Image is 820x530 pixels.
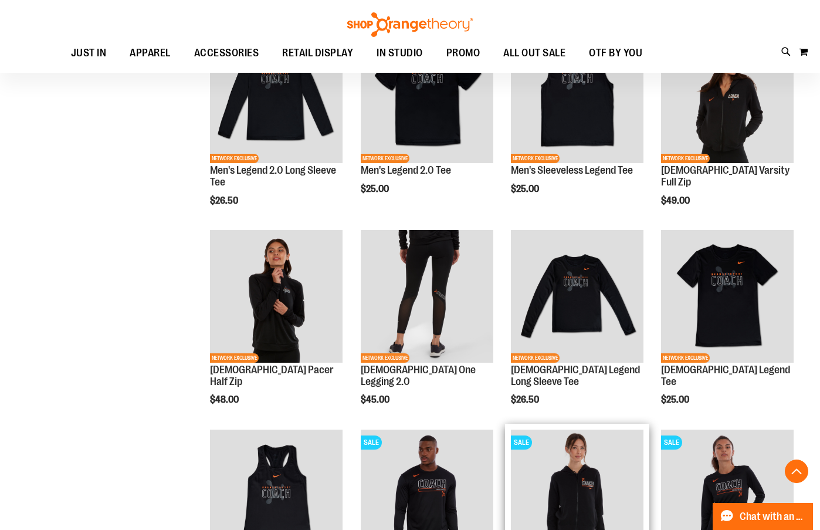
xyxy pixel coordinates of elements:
span: SALE [511,436,532,450]
a: OTF Ladies Coach FA23 Varsity Full Zip - Black primary imageNETWORK EXCLUSIVE [661,31,794,165]
img: OTF Ladies Coach FA23 Legend SS Tee - Black primary image [661,230,794,363]
span: NETWORK EXCLUSIVE [210,353,259,363]
span: NETWORK EXCLUSIVE [511,154,560,163]
img: OTF Mens Coach FA23 Legend 2.0 SS Tee - Black primary image [361,31,493,163]
span: $26.50 [210,195,240,206]
span: PROMO [446,40,480,66]
span: $45.00 [361,394,391,405]
span: $48.00 [210,394,240,405]
img: OTF Ladies Coach FA23 Legend LS Tee - Black primary image [511,230,643,363]
span: JUST IN [71,40,107,66]
button: Back To Top [785,460,808,483]
img: OTF Ladies Coach FA23 Pacer Half Zip - Black primary image [210,230,343,363]
div: product [505,224,649,436]
img: OTF Ladies Coach FA23 One Legging 2.0 - Black primary image [361,230,493,363]
span: NETWORK EXCLUSIVE [661,154,710,163]
div: product [655,25,799,236]
span: ACCESSORIES [194,40,259,66]
span: $49.00 [661,195,692,206]
img: OTF Ladies Coach FA23 Varsity Full Zip - Black primary image [661,31,794,163]
span: ALL OUT SALE [503,40,565,66]
span: NETWORK EXCLUSIVE [361,353,409,363]
span: $25.00 [661,394,691,405]
span: SALE [361,436,382,450]
span: $25.00 [361,184,391,194]
span: APPAREL [130,40,171,66]
a: Men's Legend 2.0 Long Sleeve Tee [210,164,336,188]
span: IN STUDIO [377,40,423,66]
img: OTF Mens Coach FA23 Legend Sleeveless Tee - Black primary image [511,31,643,163]
a: OTF Ladies Coach FA23 Legend SS Tee - Black primary imageNETWORK EXCLUSIVE [661,230,794,364]
a: OTF Mens Coach FA23 Legend 2.0 LS Tee - Black primary imageNETWORK EXCLUSIVE [210,31,343,165]
span: Chat with an Expert [740,511,806,522]
div: product [204,224,348,436]
div: product [204,25,348,236]
span: SALE [661,436,682,450]
a: OTF Mens Coach FA23 Legend 2.0 SS Tee - Black primary imageNETWORK EXCLUSIVE [361,31,493,165]
a: OTF Ladies Coach FA23 Pacer Half Zip - Black primary imageNETWORK EXCLUSIVE [210,230,343,364]
div: product [505,25,649,224]
span: $25.00 [511,184,541,194]
a: [DEMOGRAPHIC_DATA] One Legging 2.0 [361,364,476,387]
span: NETWORK EXCLUSIVE [210,154,259,163]
span: RETAIL DISPLAY [282,40,353,66]
a: [DEMOGRAPHIC_DATA] Pacer Half Zip [210,364,334,387]
span: NETWORK EXCLUSIVE [511,353,560,363]
a: [DEMOGRAPHIC_DATA] Varsity Full Zip [661,164,789,188]
div: product [355,224,499,436]
span: OTF BY YOU [589,40,642,66]
a: OTF Mens Coach FA23 Legend Sleeveless Tee - Black primary imageNETWORK EXCLUSIVE [511,31,643,165]
img: Shop Orangetheory [345,12,475,37]
span: $26.50 [511,394,541,405]
div: product [655,224,799,436]
a: OTF Ladies Coach FA23 Legend LS Tee - Black primary imageNETWORK EXCLUSIVE [511,230,643,364]
button: Chat with an Expert [713,503,814,530]
a: [DEMOGRAPHIC_DATA] Legend Long Sleeve Tee [511,364,640,387]
a: OTF Ladies Coach FA23 One Legging 2.0 - Black primary imageNETWORK EXCLUSIVE [361,230,493,364]
img: OTF Mens Coach FA23 Legend 2.0 LS Tee - Black primary image [210,31,343,163]
a: Men's Legend 2.0 Tee [361,164,451,176]
a: Men's Sleeveless Legend Tee [511,164,633,176]
span: NETWORK EXCLUSIVE [361,154,409,163]
a: [DEMOGRAPHIC_DATA] Legend Tee [661,364,790,387]
div: product [355,25,499,224]
span: NETWORK EXCLUSIVE [661,353,710,363]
